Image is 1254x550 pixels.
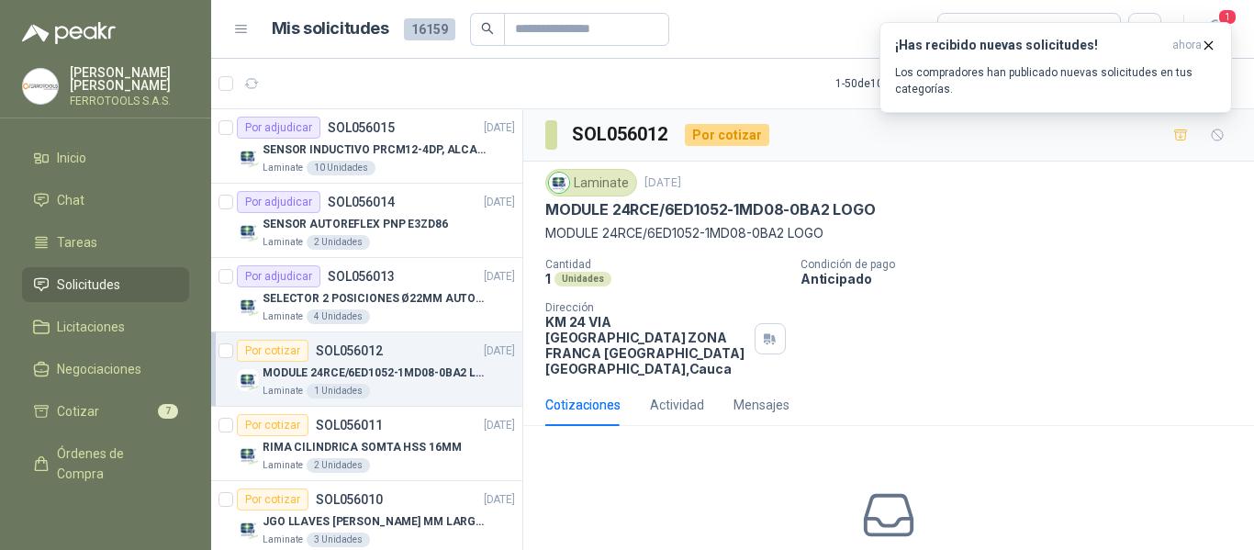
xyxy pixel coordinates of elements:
[316,344,383,357] p: SOL056012
[263,161,303,175] p: Laminate
[237,295,259,317] img: Company Logo
[22,183,189,218] a: Chat
[23,69,58,104] img: Company Logo
[801,258,1247,271] p: Condición de pago
[1199,13,1232,46] button: 1
[22,225,189,260] a: Tareas
[237,146,259,168] img: Company Logo
[237,191,320,213] div: Por adjudicar
[57,275,120,295] span: Solicitudes
[307,458,370,473] div: 2 Unidades
[404,18,455,40] span: 16159
[307,533,370,547] div: 3 Unidades
[307,384,370,398] div: 1 Unidades
[57,190,84,210] span: Chat
[237,265,320,287] div: Por adjudicar
[545,271,551,286] p: 1
[263,365,491,382] p: MODULE 24RCE/6ED1052-1MD08-0BA2 LOGO
[22,352,189,387] a: Negociaciones
[835,69,961,98] div: 1 - 50 de 10439
[307,235,370,250] div: 2 Unidades
[328,196,395,208] p: SOL056014
[484,491,515,509] p: [DATE]
[879,22,1232,113] button: ¡Has recibido nuevas solicitudes!ahora Los compradores han publicado nuevas solicitudes en tus ca...
[307,161,375,175] div: 10 Unidades
[272,16,389,42] h1: Mis solicitudes
[484,194,515,211] p: [DATE]
[484,417,515,434] p: [DATE]
[545,301,747,314] p: Dirección
[895,38,1165,53] h3: ¡Has recibido nuevas solicitudes!
[57,401,99,421] span: Cotizar
[549,173,569,193] img: Company Logo
[70,95,189,107] p: FERROTOOLS S.A.S.
[57,317,125,337] span: Licitaciones
[57,148,86,168] span: Inicio
[263,439,461,456] p: RIMA CILINDRICA SOMTA HSS 16MM
[211,258,522,332] a: Por adjudicarSOL056013[DATE] Company LogoSELECTOR 2 POSICIONES Ø22MM AUTONICSLaminate4 Unidades
[1172,38,1202,53] span: ahora
[307,309,370,324] div: 4 Unidades
[22,499,189,533] a: Remisiones
[484,342,515,360] p: [DATE]
[545,314,747,376] p: KM 24 VIA [GEOGRAPHIC_DATA] ZONA FRANCA [GEOGRAPHIC_DATA] [GEOGRAPHIC_DATA] , Cauca
[644,174,681,192] p: [DATE]
[949,19,988,39] div: Todas
[237,117,320,139] div: Por adjudicar
[158,404,178,419] span: 7
[237,518,259,540] img: Company Logo
[545,200,876,219] p: MODULE 24RCE/6ED1052-1MD08-0BA2 LOGO
[650,395,704,415] div: Actividad
[211,332,522,407] a: Por cotizarSOL056012[DATE] Company LogoMODULE 24RCE/6ED1052-1MD08-0BA2 LOGOLaminate1 Unidades
[545,395,621,415] div: Cotizaciones
[263,141,491,159] p: SENSOR INDUCTIVO PRCM12-4DP, ALCANCE 4MM
[484,119,515,137] p: [DATE]
[328,121,395,134] p: SOL056015
[211,109,522,184] a: Por adjudicarSOL056015[DATE] Company LogoSENSOR INDUCTIVO PRCM12-4DP, ALCANCE 4MMLaminate10 Unidades
[545,169,637,196] div: Laminate
[57,359,141,379] span: Negociaciones
[237,414,308,436] div: Por cotizar
[484,268,515,286] p: [DATE]
[70,66,189,92] p: [PERSON_NAME] [PERSON_NAME]
[733,395,789,415] div: Mensajes
[316,419,383,432] p: SOL056011
[237,220,259,242] img: Company Logo
[211,184,522,258] a: Por adjudicarSOL056014[DATE] Company LogoSENSOR AUTOREFLEX PNP E3ZD86Laminate2 Unidades
[895,64,1216,97] p: Los compradores han publicado nuevas solicitudes en tus categorías.
[22,309,189,344] a: Licitaciones
[685,124,769,146] div: Por cotizar
[237,340,308,362] div: Por cotizar
[57,232,97,253] span: Tareas
[237,443,259,466] img: Company Logo
[545,223,1232,243] p: MODULE 24RCE/6ED1052-1MD08-0BA2 LOGO
[263,309,303,324] p: Laminate
[22,22,116,44] img: Logo peakr
[237,369,259,391] img: Company Logo
[263,290,491,308] p: SELECTOR 2 POSICIONES Ø22MM AUTONICS
[1217,8,1237,26] span: 1
[22,267,189,302] a: Solicitudes
[263,235,303,250] p: Laminate
[545,258,786,271] p: Cantidad
[263,384,303,398] p: Laminate
[481,22,494,35] span: search
[211,407,522,481] a: Por cotizarSOL056011[DATE] Company LogoRIMA CILINDRICA SOMTA HSS 16MMLaminate2 Unidades
[316,493,383,506] p: SOL056010
[801,271,1247,286] p: Anticipado
[263,458,303,473] p: Laminate
[263,513,491,531] p: JGO LLAVES [PERSON_NAME] MM LARGAS P/BOLA 4996 U
[22,140,189,175] a: Inicio
[22,394,189,429] a: Cotizar7
[57,443,172,484] span: Órdenes de Compra
[554,272,611,286] div: Unidades
[572,120,670,149] h3: SOL056012
[263,216,448,233] p: SENSOR AUTOREFLEX PNP E3ZD86
[263,533,303,547] p: Laminate
[22,436,189,491] a: Órdenes de Compra
[237,488,308,511] div: Por cotizar
[328,270,395,283] p: SOL056013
